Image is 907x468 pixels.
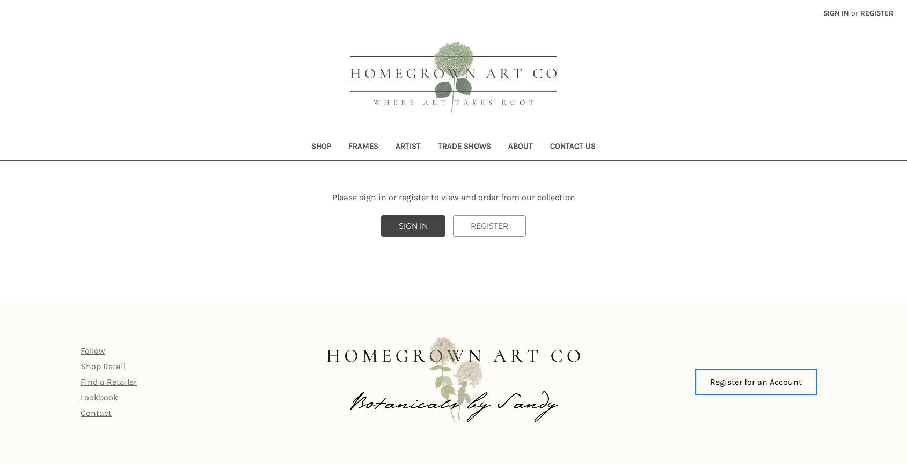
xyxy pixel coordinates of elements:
a: Follow [81,346,105,356]
a: Artist [387,134,429,160]
a: Trade Shows [429,134,500,160]
img: HOMEGROWN ART CO [333,30,574,127]
a: Lookbook [81,392,118,403]
a: Find a Retailer [81,377,137,387]
a: REGISTER [453,215,526,237]
a: SIGN IN [381,215,445,237]
a: Frames [340,134,387,160]
span: Please sign in or register to view and order from our collection [332,192,575,202]
a: Contact [81,408,112,418]
a: Shop [303,134,340,160]
a: Register for an Account [697,371,815,393]
a: Contact Us [542,134,604,160]
a: Shop Retail [81,361,126,371]
a: About [500,134,542,160]
span: or [850,8,859,19]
